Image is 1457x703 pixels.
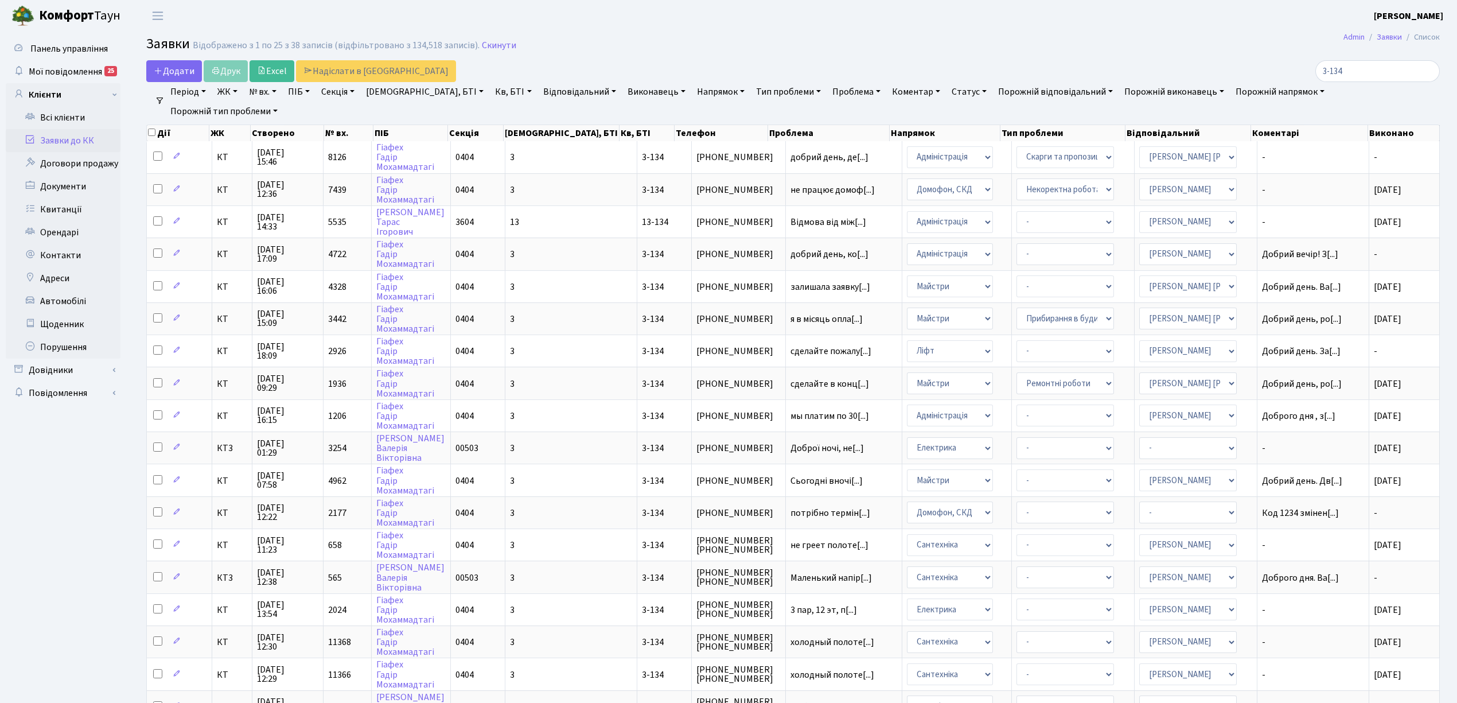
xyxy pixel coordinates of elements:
[1262,507,1339,519] span: Код 1234 змінен[...]
[257,148,318,166] span: [DATE] 15:46
[1374,10,1443,22] b: [PERSON_NAME]
[154,65,194,77] span: Додати
[376,335,434,367] a: ГіафехГадірМохаммадтагі
[6,313,120,336] a: Щоденник
[455,410,474,422] span: 0404
[257,600,318,619] span: [DATE] 13:54
[455,669,474,681] span: 0404
[6,129,120,152] a: Заявки до КК
[324,125,373,141] th: № вх.
[257,503,318,522] span: [DATE] 12:22
[696,379,781,389] span: [PHONE_NUMBER]
[6,359,120,382] a: Довідники
[1262,444,1365,453] span: -
[642,313,664,325] span: 3-134
[361,82,488,102] a: [DEMOGRAPHIC_DATA], БТІ
[146,34,190,54] span: Заявки
[642,151,664,164] span: 3-134
[490,82,536,102] a: Кв, БТІ
[1125,125,1251,141] th: Відповідальний
[257,277,318,296] span: [DATE] 16:06
[376,206,445,238] a: [PERSON_NAME]ТарасІгорович
[890,125,1000,141] th: Напрямок
[455,248,474,261] span: 0404
[510,604,515,616] span: 3
[1374,410,1401,422] span: [DATE]
[696,347,781,356] span: [PHONE_NUMBER]
[1262,410,1335,422] span: Доброго дня , з[...]
[790,281,870,293] span: залишала заявку[...]
[1262,638,1365,647] span: -
[642,572,664,584] span: 3-134
[6,290,120,313] a: Автомобілі
[510,669,515,681] span: 3
[751,82,825,102] a: Тип проблеми
[790,410,869,422] span: мы платим по 30[...]
[6,244,120,267] a: Контакти
[828,82,885,102] a: Проблема
[455,281,474,293] span: 0404
[642,184,664,196] span: 3-134
[39,6,94,25] b: Комфорт
[6,336,120,359] a: Порушення
[1374,442,1401,455] span: [DATE]
[455,345,474,358] span: 0404
[1120,82,1229,102] a: Порожній виконавець
[675,125,768,141] th: Телефон
[510,572,515,584] span: 3
[510,507,515,519] span: 3
[790,604,857,616] span: 3 пар, 12 эт, п[...]
[6,83,120,106] a: Клієнти
[642,281,664,293] span: 3-134
[257,439,318,457] span: [DATE] 01:29
[1374,313,1401,325] span: [DATE]
[6,152,120,175] a: Договори продажу
[217,411,247,421] span: КТ
[257,633,318,651] span: [DATE] 12:30
[217,250,247,259] span: КТ
[1374,281,1401,293] span: [DATE]
[217,185,247,195] span: КТ
[1374,507,1377,519] span: -
[1402,31,1440,44] li: Список
[510,539,515,551] span: 3
[696,536,781,554] span: [PHONE_NUMBER] [PHONE_NUMBER]
[642,410,664,422] span: 3-134
[1262,475,1342,487] span: Добрий день. Дв[...]
[510,442,515,455] span: 3
[328,507,346,519] span: 2177
[696,153,781,162] span: [PHONE_NUMBER]
[1343,31,1365,43] a: Admin
[642,604,664,616] span: 3-134
[455,216,474,228] span: 3604
[217,605,247,615] span: КТ
[790,669,874,681] span: холодный полоте[...]
[790,248,868,261] span: добрий день, ко[...]
[1262,572,1339,584] span: Доброго дня. Ва[...]
[244,82,281,102] a: № вх.
[217,476,247,486] span: КТ
[257,213,318,231] span: [DATE] 14:33
[328,345,346,358] span: 2926
[328,669,351,681] span: 11366
[104,66,117,76] div: 25
[1374,248,1377,261] span: -
[790,572,872,584] span: Маленький напір[...]
[328,572,342,584] span: 565
[455,604,474,616] span: 0404
[696,314,781,324] span: [PHONE_NUMBER]
[696,411,781,421] span: [PHONE_NUMBER]
[790,475,863,487] span: Сьогодні вночі[...]
[455,475,474,487] span: 0404
[1262,248,1338,261] span: Добрий вечір! З[...]
[642,248,664,261] span: 3-134
[455,507,474,519] span: 0404
[6,37,120,60] a: Панель управління
[455,636,474,648] span: 0404
[328,475,346,487] span: 4962
[510,248,515,261] span: 3
[328,539,342,551] span: 658
[1231,82,1329,102] a: Порожній напрямок
[455,378,474,390] span: 0404
[6,60,120,83] a: Мої повідомлення25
